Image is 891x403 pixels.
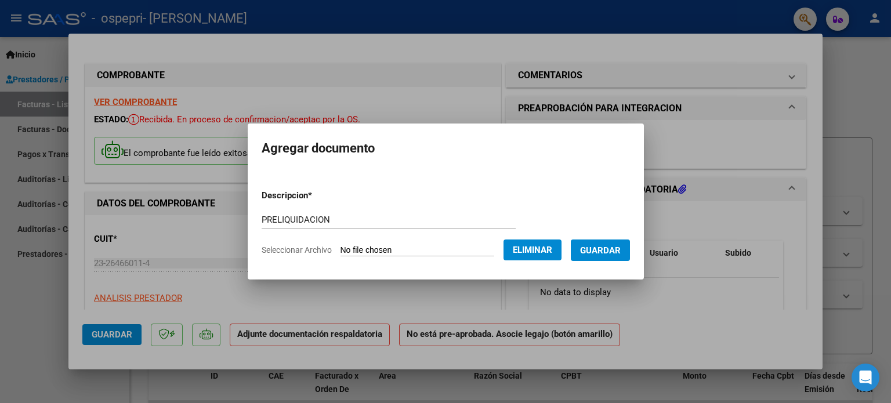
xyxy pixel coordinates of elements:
span: Eliminar [513,245,552,255]
h2: Agregar documento [262,137,630,159]
div: Open Intercom Messenger [852,364,879,391]
span: Guardar [580,245,621,256]
button: Eliminar [504,239,562,260]
span: Seleccionar Archivo [262,245,332,255]
button: Guardar [571,239,630,261]
p: Descripcion [262,189,372,202]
